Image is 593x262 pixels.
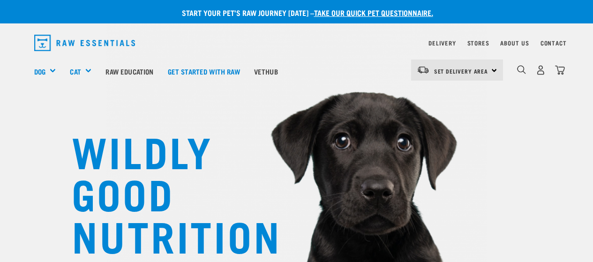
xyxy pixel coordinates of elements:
[247,52,285,90] a: Vethub
[72,129,259,255] h1: WILDLY GOOD NUTRITION
[70,66,81,77] a: Cat
[34,66,45,77] a: Dog
[417,66,429,74] img: van-moving.png
[540,41,567,45] a: Contact
[517,65,526,74] img: home-icon-1@2x.png
[428,41,456,45] a: Delivery
[34,35,135,51] img: Raw Essentials Logo
[500,41,529,45] a: About Us
[467,41,489,45] a: Stores
[314,10,433,15] a: take our quick pet questionnaire.
[161,52,247,90] a: Get started with Raw
[555,65,565,75] img: home-icon@2x.png
[98,52,160,90] a: Raw Education
[536,65,546,75] img: user.png
[434,69,488,73] span: Set Delivery Area
[27,31,567,55] nav: dropdown navigation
